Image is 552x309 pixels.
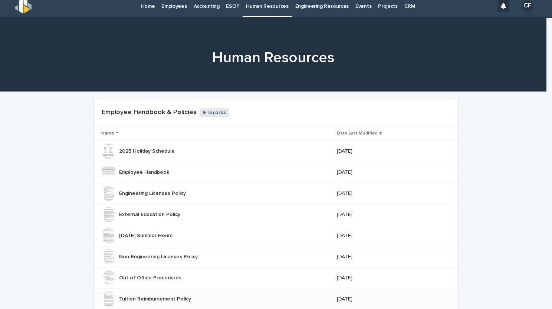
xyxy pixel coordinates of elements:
p: [DATE] [337,190,451,197]
p: Engineering Licenses Policy [119,189,187,197]
p: [DATE] [337,212,451,218]
p: [DATE] [337,148,451,154]
p: [DATE] [337,254,451,260]
p: [DATE] [337,296,451,302]
p: External Education Policy [119,210,182,218]
tr: Engineering Licenses PolicyEngineering Licenses Policy [DATE] [94,183,458,204]
h1: Employee Handbook & Policies [102,109,197,117]
tr: External Education PolicyExternal Education Policy [DATE] [94,204,458,225]
p: 2025 Holiday Schedule [119,147,176,154]
tr: Employee HandbookEmployee Handbook [DATE] [94,162,458,183]
h1: Human Resources [91,49,455,67]
p: [DATE] [337,233,451,239]
p: Employee Handbook [119,168,171,176]
p: Non-Engineering Licenses Policy [119,252,199,260]
p: Out of Office Procedures [119,273,183,281]
p: [DATE] Summer Hours [119,231,174,239]
tr: 2025 Holiday Schedule2025 Holiday Schedule [DATE] [94,141,458,162]
p: Name [101,129,114,137]
tr: Non-Engineering Licenses PolicyNon-Engineering Licenses Policy [DATE] [94,246,458,268]
p: 9 records [200,108,229,117]
p: Tuition Reimbursement Policy [119,295,193,302]
p: Date Last Modified [337,129,378,137]
p: [DATE] [337,169,451,176]
tr: Out of Office ProceduresOut of Office Procedures [DATE] [94,268,458,289]
p: [DATE] [337,275,451,281]
tr: [DATE] Summer Hours[DATE] Summer Hours [DATE] [94,225,458,246]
